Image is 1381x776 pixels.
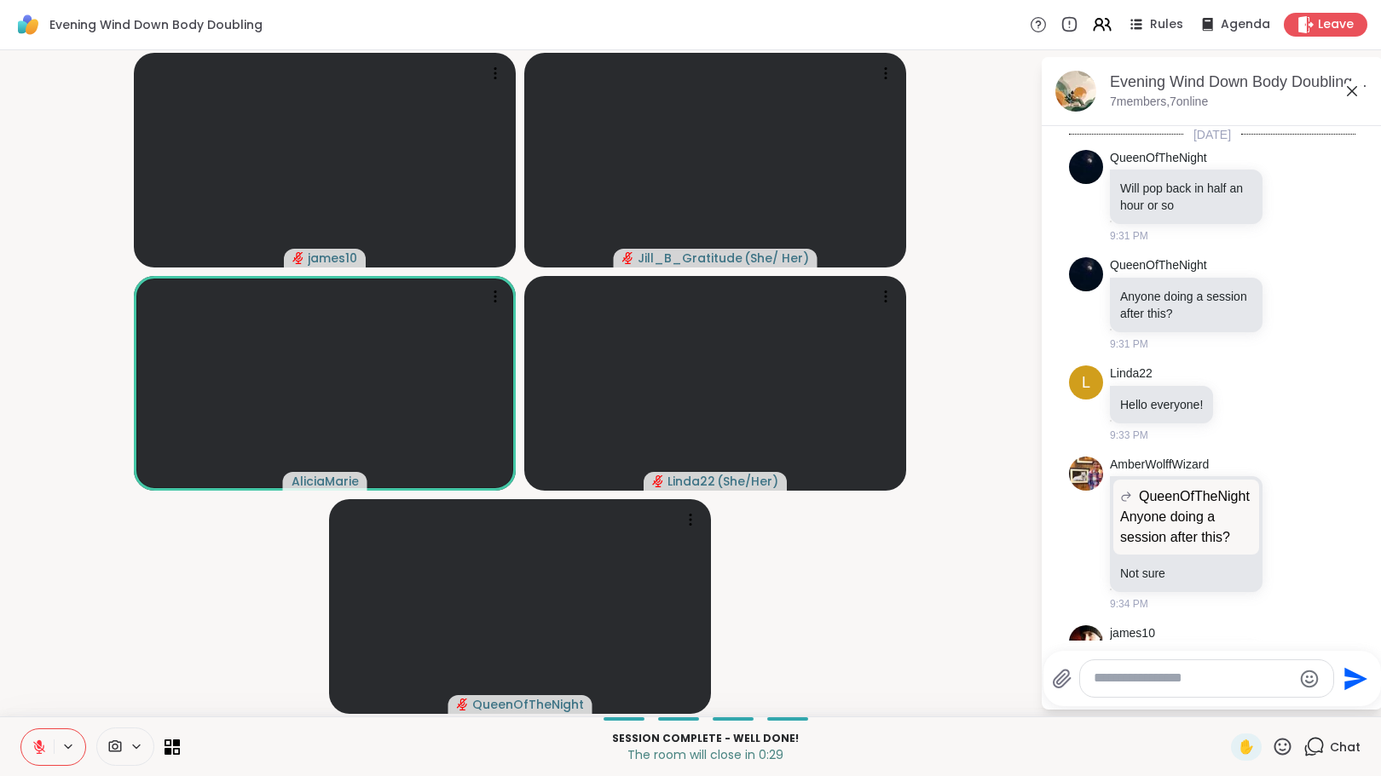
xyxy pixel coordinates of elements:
[1069,150,1103,184] img: https://sharewell-space-live.sfo3.digitaloceanspaces.com/user-generated/d7277878-0de6-43a2-a937-4...
[1082,371,1090,394] span: L
[457,698,469,710] span: audio-muted
[1120,507,1252,548] p: Anyone doing a session after this?
[1110,625,1155,642] a: james10
[1110,428,1148,443] span: 9:33 PM
[1238,737,1255,757] span: ✋
[1120,396,1203,413] p: Hello everyone!
[622,252,634,264] span: audio-muted
[308,250,357,267] span: james10
[1069,457,1103,491] img: https://sharewell-space-live.sfo3.digitaloceanspaces.com/user-generated/9a5601ee-7e1f-42be-b53e-4...
[1110,336,1148,352] span: 9:31 PM
[1299,669,1320,689] button: Emoji picker
[1069,257,1103,291] img: https://sharewell-space-live.sfo3.digitaloceanspaces.com/user-generated/d7277878-0de6-43a2-a937-4...
[744,250,809,267] span: ( She/ Her )
[190,746,1221,763] p: The room will close in 0:29
[49,16,263,33] span: Evening Wind Down Body Doubling
[667,473,715,490] span: Linda22
[1150,16,1183,33] span: Rules
[14,10,43,39] img: ShareWell Logomark
[1221,16,1270,33] span: Agenda
[292,473,359,490] span: AliciaMarie
[652,475,664,487] span: audio-muted
[292,252,304,264] span: audio-muted
[1318,16,1354,33] span: Leave
[1120,180,1252,214] p: Will pop back in half an hour or so
[472,696,584,713] span: QueenOfTheNight
[1069,625,1103,659] img: https://sharewell-space-live.sfo3.digitaloceanspaces.com/user-generated/1a115923-387e-480f-9c1a-1...
[1120,288,1252,322] p: Anyone doing a session after this?
[1330,739,1361,756] span: Chat
[1110,365,1153,382] a: Linda22
[1110,228,1148,244] span: 9:31 PM
[1139,486,1250,507] span: QueenOfTheNight
[1094,670,1292,687] textarea: Type your message
[1334,659,1372,698] button: Send
[1110,257,1207,274] a: QueenOfTheNight
[638,250,743,267] span: Jill_B_Gratitude
[190,731,1221,746] p: Session Complete - well done!
[1110,94,1208,111] p: 7 members, 7 online
[1110,457,1209,474] a: AmberWolffWizard
[1110,596,1148,612] span: 9:34 PM
[717,473,778,490] span: ( She/Her )
[1110,72,1369,93] div: Evening Wind Down Body Doubling, [DATE]
[1120,565,1252,582] p: Not sure
[1055,71,1096,112] img: Evening Wind Down Body Doubling, Oct 12
[1110,150,1207,167] a: QueenOfTheNight
[1183,126,1241,143] span: [DATE]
